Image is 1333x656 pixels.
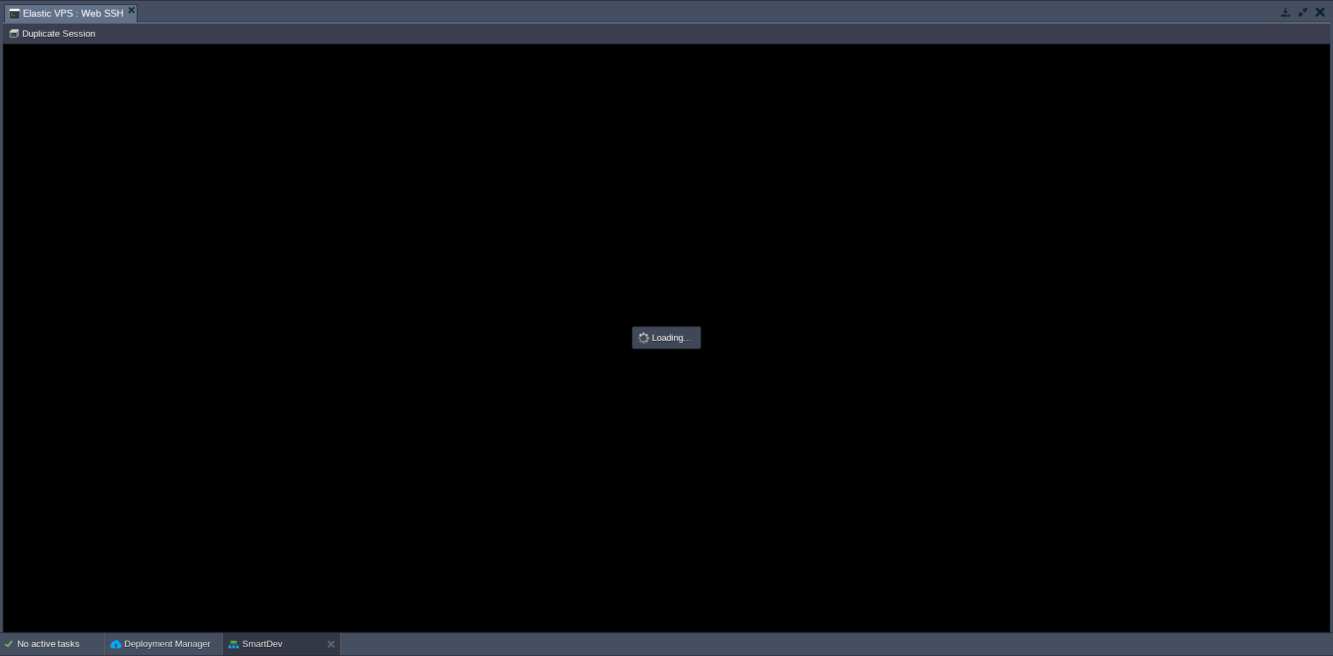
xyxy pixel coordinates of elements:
div: No active tasks [17,633,104,655]
button: Deployment Manager [110,637,210,651]
span: Elastic VPS : Web SSH [9,5,124,22]
div: Loading... [634,328,699,347]
button: Duplicate Session [8,27,99,40]
button: SmartDev [228,637,283,651]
